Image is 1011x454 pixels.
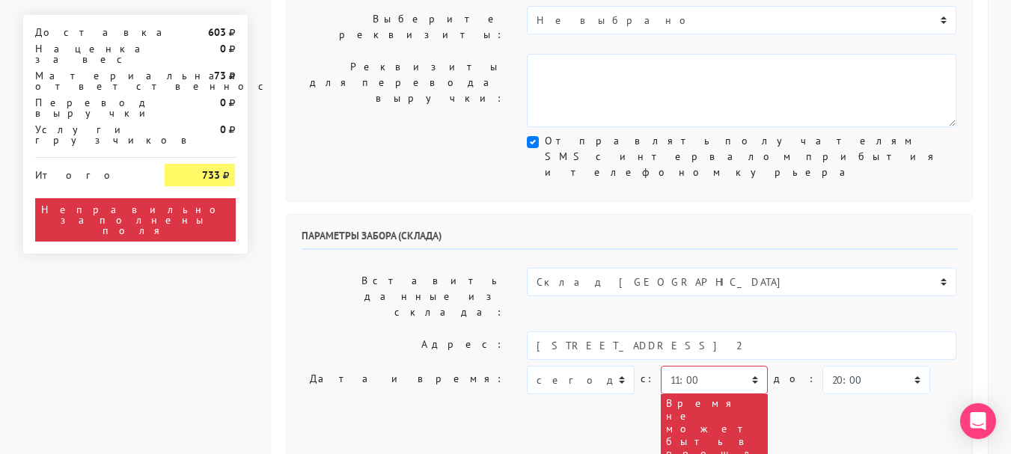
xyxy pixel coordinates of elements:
div: Наценка за вес [24,43,154,64]
div: Итого [35,164,143,180]
div: Услуги грузчиков [24,124,154,145]
div: Материальная ответственность [24,70,154,91]
div: Доставка [24,27,154,37]
strong: 0 [220,96,226,109]
div: Перевод выручки [24,97,154,118]
h6: Параметры забора (склада) [302,230,957,250]
div: Неправильно заполнены поля [35,198,236,242]
label: Адрес: [290,331,516,360]
strong: 0 [220,42,226,55]
strong: 733 [202,168,220,182]
label: Выберите реквизиты: [290,6,516,48]
label: Вставить данные из склада: [290,268,516,325]
strong: 603 [208,25,226,39]
div: Open Intercom Messenger [960,403,996,439]
strong: 0 [220,123,226,136]
label: c: [641,366,655,392]
strong: 73 [214,69,226,82]
label: Отправлять получателям SMS с интервалом прибытия и телефоном курьера [545,133,956,180]
label: до: [774,366,816,392]
label: Реквизиты для перевода выручки: [290,54,516,127]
